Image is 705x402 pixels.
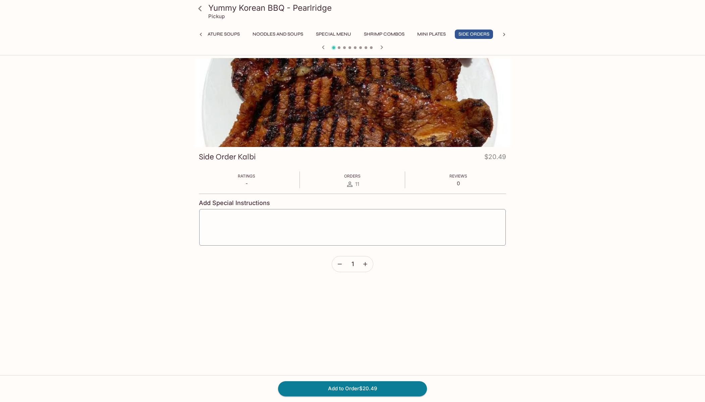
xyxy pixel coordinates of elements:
[351,260,354,268] span: 1
[344,173,361,179] span: Orders
[208,13,225,19] p: Pickup
[449,180,467,187] p: 0
[249,30,307,39] button: Noodles and Soups
[449,173,467,179] span: Reviews
[360,30,408,39] button: Shrimp Combos
[208,3,508,13] h3: Yummy Korean BBQ - Pearlridge
[312,30,355,39] button: Special Menu
[278,381,427,396] button: Add to Order$20.49
[238,180,255,187] p: -
[455,30,493,39] button: Side Orders
[199,199,506,207] h4: Add Special Instructions
[355,181,359,187] span: 11
[238,173,255,179] span: Ratings
[199,152,256,162] h3: Side Order Kalbi
[193,30,243,39] button: Signature Soups
[414,30,449,39] button: Mini Plates
[194,58,511,147] div: Side Order Kalbi
[484,152,506,165] h4: $20.49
